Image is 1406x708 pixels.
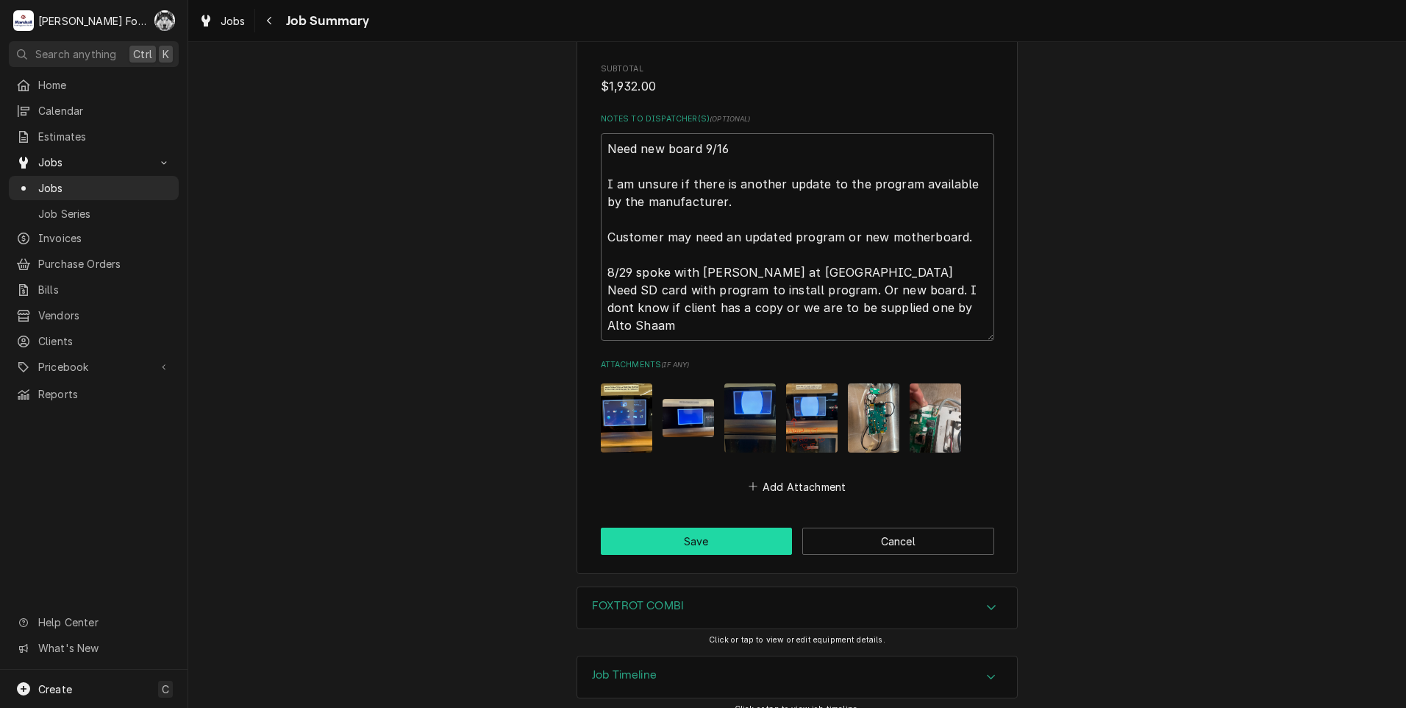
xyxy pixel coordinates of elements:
[38,256,171,272] span: Purchase Orders
[9,329,179,353] a: Clients
[38,13,146,29] div: [PERSON_NAME] Food Equipment Service
[38,615,170,630] span: Help Center
[9,610,179,634] a: Go to Help Center
[258,9,282,32] button: Navigate back
[786,383,838,452] img: sYvc0N2eQL6sCfEvfe7c
[9,99,179,123] a: Calendar
[163,46,169,62] span: K
[601,79,656,93] span: $1,932.00
[601,528,793,555] button: Save
[601,78,994,96] span: Subtotal
[601,113,994,125] label: Notes to Dispatcher(s)
[38,282,171,297] span: Bills
[154,10,175,31] div: C(
[601,383,652,452] img: SFYd9kSqSehqTuKRfzvQ
[802,528,994,555] button: Cancel
[9,124,179,149] a: Estimates
[38,640,170,656] span: What's New
[577,587,1017,629] button: Accordion Details Expand Trigger
[577,587,1018,629] div: FOXTROT COMBI
[601,359,994,371] label: Attachments
[38,103,171,118] span: Calendar
[282,11,370,31] span: Job Summary
[9,73,179,97] a: Home
[848,383,899,452] img: HkTJ0cemTRiiaLrySr2v
[13,10,34,31] div: M
[601,113,994,341] div: Notes to Dispatcher(s)
[577,656,1018,698] div: Job Timeline
[661,361,689,369] span: ( if any )
[38,683,72,695] span: Create
[154,10,175,31] div: Chris Murphy (103)'s Avatar
[9,355,179,379] a: Go to Pricebook
[221,13,246,29] span: Jobs
[577,587,1017,629] div: Accordion Header
[9,277,179,302] a: Bills
[38,230,171,246] span: Invoices
[38,308,171,323] span: Vendors
[133,46,152,62] span: Ctrl
[9,226,179,250] a: Invoices
[35,46,116,62] span: Search anything
[601,133,994,341] textarea: Need new board 9/16 I am unsure if there is another update to the program available by the manufa...
[9,41,179,67] button: Search anythingCtrlK
[601,528,994,555] div: Button Group Row
[577,656,1017,698] div: Accordion Header
[710,115,751,123] span: ( optional )
[162,682,169,697] span: C
[193,9,251,33] a: Jobs
[38,77,171,93] span: Home
[910,383,961,452] img: yCjchaPTny2AgYu5nx1g
[601,528,994,555] div: Button Group
[38,333,171,349] span: Clients
[38,180,171,196] span: Jobs
[9,202,179,226] a: Job Series
[577,656,1017,698] button: Accordion Details Expand Trigger
[38,206,171,222] span: Job Series
[9,382,179,406] a: Reports
[38,129,171,144] span: Estimates
[724,383,776,452] img: TMKUFCEyQwyLsigCWnVd
[592,668,657,682] h3: Job Timeline
[746,476,849,497] button: Add Attachment
[592,599,684,613] h3: FOXTROT COMBI
[9,252,179,276] a: Purchase Orders
[663,399,714,438] img: vIBZBGqgRu2CQnlUP6ia
[601,63,994,95] div: Subtotal
[601,63,994,75] span: Subtotal
[9,176,179,200] a: Jobs
[13,10,34,31] div: Marshall Food Equipment Service's Avatar
[9,636,179,660] a: Go to What's New
[9,150,179,174] a: Go to Jobs
[601,359,994,497] div: Attachments
[9,303,179,328] a: Vendors
[38,155,149,170] span: Jobs
[38,386,171,402] span: Reports
[38,359,149,375] span: Pricebook
[709,635,885,645] span: Click or tap to view or edit equipment details.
